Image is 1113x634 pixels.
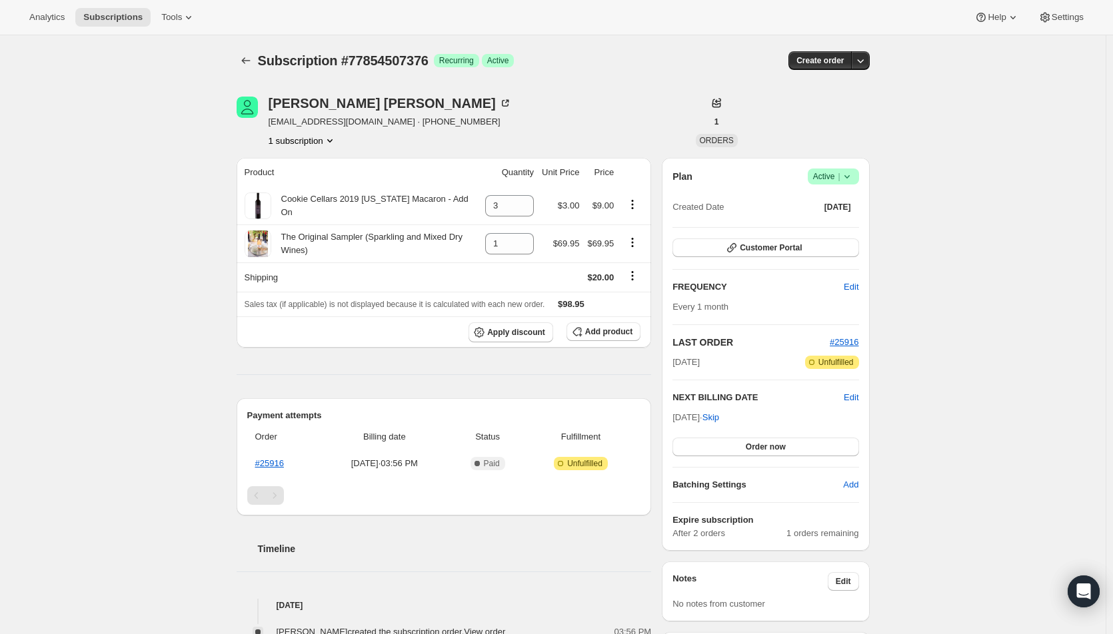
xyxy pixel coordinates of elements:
[672,170,692,183] h2: Plan
[83,12,143,23] span: Subscriptions
[585,326,632,337] span: Add product
[558,200,580,210] span: $3.00
[622,268,643,283] button: Shipping actions
[21,8,73,27] button: Analytics
[255,458,284,468] a: #25916
[237,262,482,292] th: Shipping
[247,422,319,452] th: Order
[583,158,618,187] th: Price
[816,198,859,216] button: [DATE]
[258,53,429,68] span: Subscription #77854507376
[830,336,858,349] button: #25916
[247,486,641,505] nav: Pagination
[672,280,844,294] h2: FREQUENCY
[672,572,828,591] h3: Notes
[672,302,728,312] span: Every 1 month
[481,158,538,187] th: Quantity
[824,202,851,212] span: [DATE]
[439,55,474,66] span: Recurring
[700,136,734,145] span: ORDERS
[487,327,545,338] span: Apply discount
[622,197,643,212] button: Product actions
[553,238,580,248] span: $69.95
[237,97,258,118] span: Leah Johnson
[702,411,719,424] span: Skip
[672,513,858,527] h6: Expire subscription
[844,280,858,294] span: Edit
[672,527,786,540] span: After 2 orders
[830,337,858,347] a: #25916
[237,51,255,70] button: Subscriptions
[746,442,786,452] span: Order now
[29,12,65,23] span: Analytics
[1068,575,1100,607] div: Open Intercom Messenger
[567,458,602,469] span: Unfulfilled
[788,51,852,70] button: Create order
[454,430,521,444] span: Status
[271,192,478,219] div: Cookie Cellars 2019 [US_STATE] Macaron - Add On
[161,12,182,23] span: Tools
[672,478,843,491] h6: Batching Settings
[538,158,583,187] th: Unit Price
[672,438,858,456] button: Order now
[838,171,840,182] span: |
[323,430,446,444] span: Billing date
[258,542,652,555] h2: Timeline
[706,113,727,131] button: 1
[237,158,482,187] th: Product
[966,8,1027,27] button: Help
[672,238,858,257] button: Customer Portal
[672,391,844,404] h2: NEXT BILLING DATE
[469,322,553,342] button: Apply discount
[813,170,854,183] span: Active
[844,391,858,404] button: Edit
[237,599,652,612] h4: [DATE]
[835,474,866,495] button: Add
[672,599,765,609] span: No notes from customer
[153,8,203,27] button: Tools
[1052,12,1084,23] span: Settings
[566,322,640,341] button: Add product
[269,115,512,129] span: [EMAIL_ADDRESS][DOMAIN_NAME] · [PHONE_NUMBER]
[269,97,512,110] div: [PERSON_NAME] [PERSON_NAME]
[740,242,802,253] span: Customer Portal
[672,356,700,369] span: [DATE]
[245,300,545,309] span: Sales tax (if applicable) is not displayed because it is calculated with each new order.
[271,230,478,257] div: The Original Sampler (Sparkling and Mixed Dry Wines)
[587,238,614,248] span: $69.95
[828,572,859,591] button: Edit
[818,357,854,368] span: Unfulfilled
[592,200,614,210] span: $9.00
[269,134,337,147] button: Product actions
[836,276,866,298] button: Edit
[247,409,641,422] h2: Payment attempts
[323,457,446,470] span: [DATE] · 03:56 PM
[672,200,724,214] span: Created Date
[558,299,584,309] span: $98.95
[487,55,509,66] span: Active
[1030,8,1092,27] button: Settings
[714,117,719,127] span: 1
[836,576,851,587] span: Edit
[786,527,858,540] span: 1 orders remaining
[694,407,727,428] button: Skip
[672,336,830,349] h2: LAST ORDER
[529,430,632,444] span: Fulfillment
[587,272,614,282] span: $20.00
[843,478,858,491] span: Add
[988,12,1006,23] span: Help
[484,458,500,469] span: Paid
[622,235,643,250] button: Product actions
[672,412,719,422] span: [DATE] ·
[796,55,844,66] span: Create order
[75,8,151,27] button: Subscriptions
